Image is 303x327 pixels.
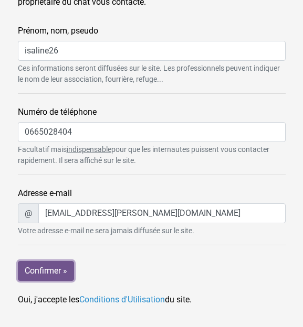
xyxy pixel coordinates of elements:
a: Conditions d'Utilisation [79,295,165,304]
u: indispensable [67,145,111,154]
span: Oui, j'accepte les du site. [18,295,192,304]
label: Adresse e-mail [10,183,294,203]
label: Numéro de téléphone [10,102,294,122]
small: Facultatif mais pour que les internautes puissent vous contacter rapidement. Il sera affiché sur ... [18,144,286,166]
label: Prénom, nom, pseudo [10,21,294,41]
small: Ces informations seront diffusées sur le site. Les professionnels peuvent indiquer le nom de leur... [18,63,286,85]
small: Votre adresse e-mail ne sera jamais diffusée sur le site. [18,225,286,236]
input: Confirmer » [18,261,74,281]
span: @ [18,203,39,223]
